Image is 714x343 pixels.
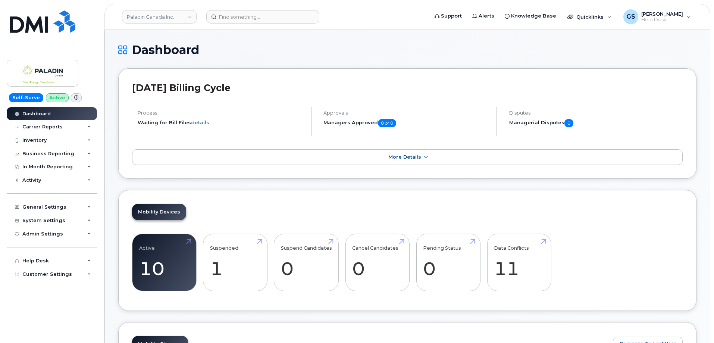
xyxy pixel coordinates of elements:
[191,119,209,125] a: details
[564,119,573,127] span: 0
[388,154,421,160] span: More Details
[118,43,696,56] h1: Dashboard
[509,110,683,116] h4: Disputes
[281,238,332,287] a: Suspend Candidates 0
[323,110,490,116] h4: Approvals
[210,238,260,287] a: Suspended 1
[132,82,683,93] h2: [DATE] Billing Cycle
[323,119,490,127] h5: Managers Approved
[378,119,396,127] span: 0 of 0
[138,119,304,126] li: Waiting for Bill Files
[138,110,304,116] h4: Process
[423,238,473,287] a: Pending Status 0
[139,238,190,287] a: Active 10
[352,238,403,287] a: Cancel Candidates 0
[494,238,544,287] a: Data Conflicts 11
[509,119,683,127] h5: Managerial Disputes
[132,204,186,220] a: Mobility Devices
